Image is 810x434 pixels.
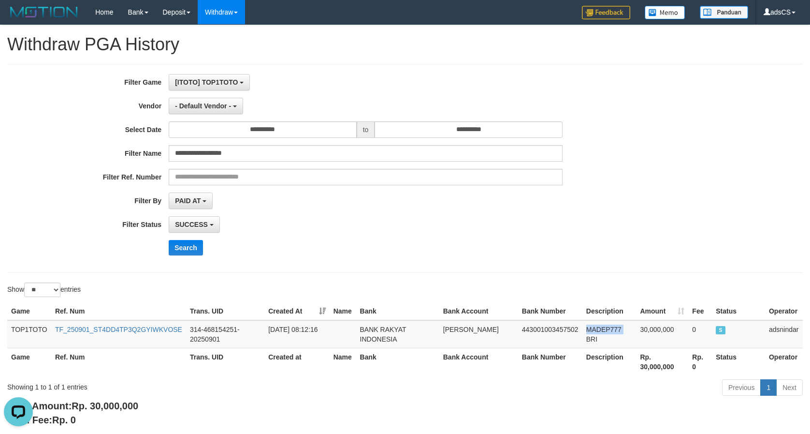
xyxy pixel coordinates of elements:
[7,35,803,54] h1: Withdraw PGA History
[582,348,636,375] th: Description
[712,348,765,375] th: Status
[7,401,138,411] b: Total Amount:
[765,320,803,348] td: adsnindar
[264,320,330,348] td: [DATE] 08:12:16
[175,102,231,110] span: - Default Vendor -
[518,348,582,375] th: Bank Number
[7,378,330,392] div: Showing 1 to 1 of 1 entries
[439,302,518,320] th: Bank Account
[688,320,712,348] td: 0
[518,302,582,320] th: Bank Number
[169,216,220,233] button: SUCCESS
[330,348,356,375] th: Name
[439,320,518,348] td: [PERSON_NAME]
[7,415,76,425] b: Total Fee:
[264,348,330,375] th: Created at
[776,379,803,396] a: Next
[356,348,439,375] th: Bank
[7,283,81,297] label: Show entries
[330,302,356,320] th: Name
[264,302,330,320] th: Created At: activate to sort column ascending
[72,401,138,411] span: Rp. 30,000,000
[722,379,761,396] a: Previous
[175,197,201,205] span: PAID AT
[582,6,630,19] img: Feedback.jpg
[51,348,186,375] th: Ref. Num
[169,74,250,90] button: [ITOTO] TOP1TOTO
[175,221,208,228] span: SUCCESS
[169,240,203,255] button: Search
[357,121,375,138] span: to
[55,326,182,333] a: TF_250901_ST4DD4TP3Q2GYIWKVOSE
[636,302,688,320] th: Amount: activate to sort column ascending
[186,348,264,375] th: Trans. UID
[765,348,803,375] th: Operator
[765,302,803,320] th: Operator
[716,326,725,334] span: SUCCESS
[712,302,765,320] th: Status
[356,302,439,320] th: Bank
[169,98,243,114] button: - Default Vendor -
[7,320,51,348] td: TOP1TOTO
[582,320,636,348] td: MADEP777 BRI
[439,348,518,375] th: Bank Account
[186,302,264,320] th: Trans. UID
[688,302,712,320] th: Fee
[700,6,748,19] img: panduan.png
[7,348,51,375] th: Game
[645,6,685,19] img: Button%20Memo.svg
[760,379,777,396] a: 1
[582,302,636,320] th: Description
[24,283,60,297] select: Showentries
[636,320,688,348] td: 30,000,000
[688,348,712,375] th: Rp. 0
[356,320,439,348] td: BANK RAKYAT INDONESIA
[169,193,213,209] button: PAID AT
[7,302,51,320] th: Game
[7,5,81,19] img: MOTION_logo.png
[4,4,33,33] button: Open LiveChat chat widget
[518,320,582,348] td: 443001003457502
[636,348,688,375] th: Rp. 30,000,000
[175,78,238,86] span: [ITOTO] TOP1TOTO
[186,320,264,348] td: 314-468154251-20250901
[51,302,186,320] th: Ref. Num
[52,415,76,425] span: Rp. 0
